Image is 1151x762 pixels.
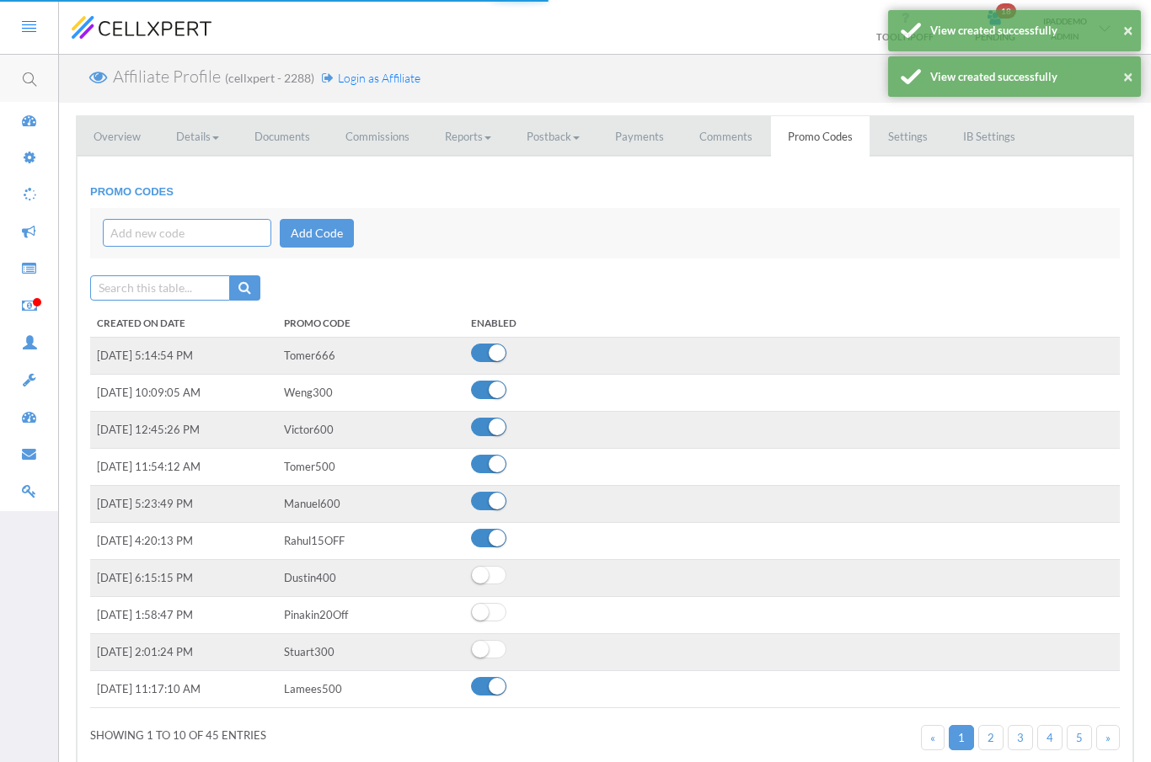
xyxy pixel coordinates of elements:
[72,16,211,38] img: cellxpert-logo.svg
[1008,725,1033,751] a: 3
[771,116,870,157] a: Promo Codes
[949,725,974,751] a: 1
[238,116,327,157] a: Documents
[930,69,1128,85] div: View created successfully
[598,116,681,157] a: Payments
[277,374,464,411] td: Weng300
[90,596,277,633] td: [DATE] 1:58:47 PM
[90,725,266,745] div: Showing 1 to 10 of 45 entries
[277,559,464,596] td: Dustin400
[510,116,597,157] a: Postback
[77,116,158,157] a: Overview
[946,116,1032,157] a: IB Settings
[876,31,934,42] span: TOOLTIP
[277,670,464,707] td: Lamees500
[277,411,464,448] td: Victor600
[277,448,464,485] td: Tomer500
[338,71,420,85] span: Login as Affiliate
[1067,725,1092,751] a: 5
[90,559,277,596] td: [DATE] 6:15:15 PM
[277,337,464,374] td: Tomer666
[277,309,464,337] th: Promo Code: activate to sort column ascending
[1123,64,1133,88] button: ×
[996,3,1016,19] span: 18
[683,116,769,157] a: Comments
[464,309,1120,337] th: Enabled: activate to sort column ascending
[277,596,464,633] td: Pinakin20Off
[277,485,464,522] td: Manuel600
[159,116,236,157] a: Details
[329,116,426,157] a: Commissions
[90,633,277,670] td: [DATE] 2:01:24 PM
[90,309,277,337] th: Created On Date: activate to sort column ascending
[90,374,277,411] td: [DATE] 10:09:05 AM
[90,670,277,707] td: [DATE] 11:17:10 AM
[277,633,464,670] td: Stuart300
[225,71,314,85] small: (cellxpert - 2288)
[90,485,277,522] td: [DATE] 5:23:49 PM
[277,522,464,559] td: Rahul15OFF
[930,23,1128,39] div: View created successfully
[428,116,508,157] a: Reports
[318,66,420,87] a: Login as Affiliate
[113,65,420,89] p: Affiliate Profile
[90,337,277,374] td: [DATE] 5:14:54 PM
[280,219,354,248] button: Add Code
[90,448,277,485] td: [DATE] 11:54:12 AM
[90,522,277,559] td: [DATE] 4:20:13 PM
[90,186,1120,198] h5: Promo Codes
[978,725,1004,751] a: 2
[871,116,945,157] a: Settings
[103,219,271,247] input: Add new code
[1123,18,1133,42] button: ×
[921,725,945,751] a: «
[1096,725,1120,751] a: »
[90,411,277,448] td: [DATE] 12:45:26 PM
[90,275,230,301] input: Search this table...
[1037,725,1063,751] a: 4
